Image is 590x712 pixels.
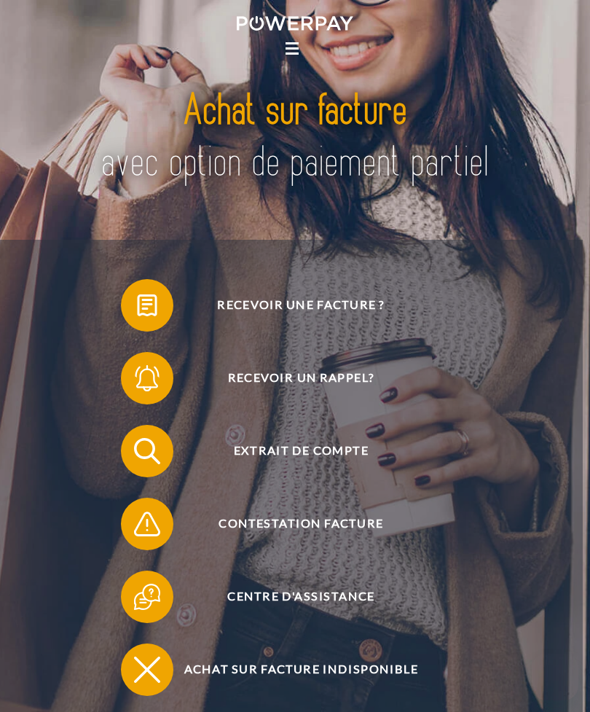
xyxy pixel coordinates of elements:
[121,571,462,623] button: Centre d'assistance
[131,435,164,468] img: qb_search.svg
[141,352,462,404] span: Recevoir un rappel?
[237,16,354,31] img: logo-powerpay-white.svg
[93,71,497,203] img: title-powerpay_fr.svg
[102,568,481,626] a: Centre d'assistance
[121,279,462,332] button: Recevoir une facture ?
[141,643,462,696] span: Achat sur facture indisponible
[131,508,164,541] img: qb_warning.svg
[102,495,481,553] a: Contestation Facture
[141,498,462,550] span: Contestation Facture
[121,498,462,550] button: Contestation Facture
[121,352,462,404] button: Recevoir un rappel?
[102,422,481,480] a: Extrait de compte
[121,425,462,477] button: Extrait de compte
[141,571,462,623] span: Centre d'assistance
[131,289,164,322] img: qb_bill.svg
[102,349,481,407] a: Recevoir un rappel?
[131,581,164,614] img: qb_help.svg
[102,276,481,335] a: Recevoir une facture ?
[141,279,462,332] span: Recevoir une facture ?
[121,643,462,696] button: Achat sur facture indisponible
[532,654,578,700] iframe: Bouton de lancement de la fenêtre de messagerie
[131,362,164,395] img: qb_bell.svg
[102,641,481,699] a: Achat sur facture indisponible
[141,425,462,477] span: Extrait de compte
[131,654,164,686] img: qb_close.svg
